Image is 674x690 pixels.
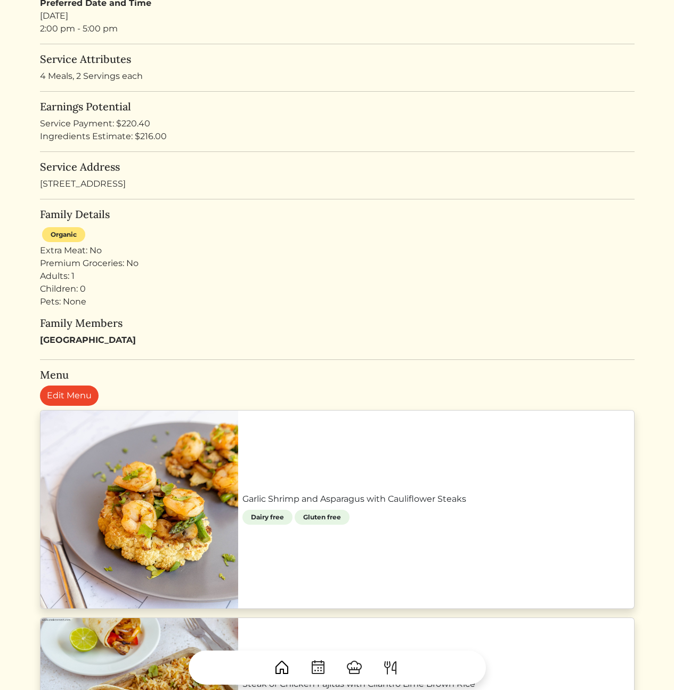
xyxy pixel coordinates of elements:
div: Ingredients Estimate: $216.00 [40,130,635,143]
h5: Service Attributes [40,53,635,66]
a: Edit Menu [40,386,99,406]
div: Premium Groceries: No [40,257,635,270]
strong: [GEOGRAPHIC_DATA] [40,335,136,345]
div: Organic [42,227,85,242]
h5: Service Address [40,161,635,173]
a: Garlic Shrimp and Asparagus with Cauliflower Steaks [242,493,630,506]
div: Extra Meat: No [40,244,635,257]
h5: Family Details [40,208,635,221]
div: [STREET_ADDRESS] [40,161,635,190]
p: 4 Meals, 2 Servings each [40,70,635,83]
img: ForkKnife-55491504ffdb50bab0c1e09e7649658475375261d09fd45db06cec23bce548bf.svg [382,659,399,676]
h5: Menu [40,368,635,381]
div: Service Payment: $220.40 [40,117,635,130]
div: Adults: 1 Children: 0 Pets: None [40,270,635,308]
h5: Earnings Potential [40,100,635,113]
img: House-9bf13187bcbb5817f509fe5e7408150f90897510c4275e13d0d5fca38e0b5951.svg [273,659,290,676]
h5: Family Members [40,317,635,330]
img: ChefHat-a374fb509e4f37eb0702ca99f5f64f3b6956810f32a249b33092029f8484b388.svg [346,659,363,676]
img: CalendarDots-5bcf9d9080389f2a281d69619e1c85352834be518fbc73d9501aef674afc0d57.svg [310,659,327,676]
